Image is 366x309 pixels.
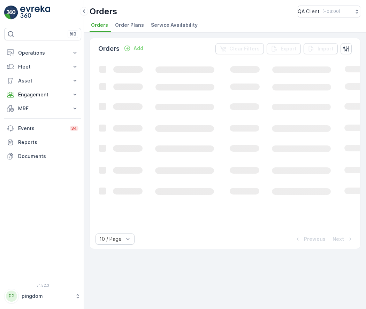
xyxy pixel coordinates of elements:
button: Add [121,44,146,53]
p: Next [333,236,344,243]
p: Previous [304,236,326,243]
p: Export [281,45,297,52]
button: Export [267,43,301,54]
span: Service Availability [151,22,198,29]
span: v 1.52.3 [4,283,81,287]
p: ( +03:00 ) [322,9,340,14]
button: Asset [4,74,81,88]
button: MRF [4,102,81,116]
button: PPpingdom [4,289,81,303]
a: Documents [4,149,81,163]
button: Fleet [4,60,81,74]
img: logo_light-DOdMpM7g.png [20,6,50,19]
p: Fleet [18,63,67,70]
span: Orders [91,22,108,29]
img: logo [4,6,18,19]
p: ⌘B [69,31,76,37]
a: Events34 [4,121,81,135]
p: Engagement [18,91,67,98]
p: Add [134,45,143,52]
div: PP [6,291,17,302]
span: Order Plans [115,22,144,29]
button: Next [332,235,354,243]
p: Import [318,45,334,52]
p: Operations [18,49,67,56]
p: pingdom [22,293,71,300]
p: Orders [90,6,117,17]
button: QA Client(+03:00) [298,6,360,17]
p: Orders [98,44,120,54]
button: Engagement [4,88,81,102]
p: Reports [18,139,78,146]
button: Operations [4,46,81,60]
button: Clear Filters [215,43,264,54]
p: QA Client [298,8,320,15]
a: Reports [4,135,81,149]
p: MRF [18,105,67,112]
p: Asset [18,77,67,84]
p: Documents [18,153,78,160]
p: Clear Filters [229,45,260,52]
button: Previous [293,235,326,243]
button: Import [304,43,338,54]
p: Events [18,125,66,132]
p: 34 [71,126,77,131]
